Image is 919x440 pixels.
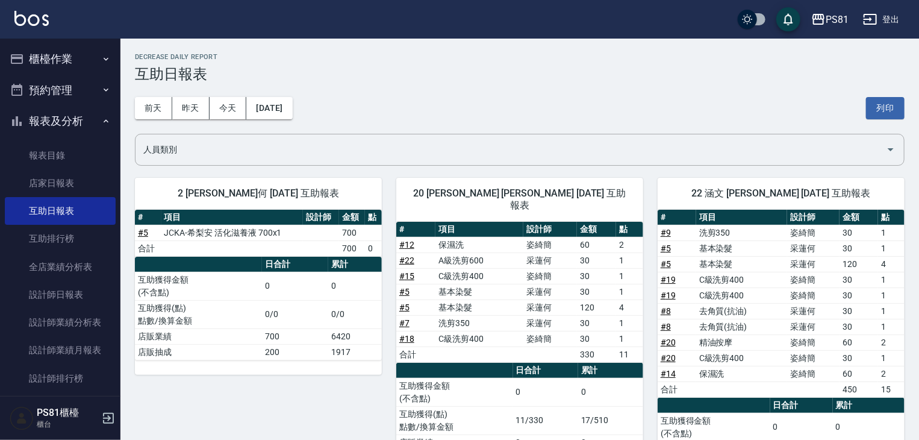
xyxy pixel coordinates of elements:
th: # [396,222,435,237]
a: 全店業績分析表 [5,253,116,281]
a: #8 [661,306,671,316]
td: 洗剪350 [696,225,787,240]
span: 20 [PERSON_NAME] [PERSON_NAME] [DATE] 互助報表 [411,187,629,212]
a: #20 [661,353,676,363]
h2: Decrease Daily Report [135,53,905,61]
a: 互助排行榜 [5,225,116,253]
td: C級洗剪400 [696,350,787,366]
td: 0 [328,272,382,300]
a: #5 [399,303,410,312]
button: 前天 [135,97,172,119]
button: PS81 [806,7,853,32]
a: 店家日報表 [5,169,116,197]
td: C級洗剪400 [435,268,523,284]
th: 累計 [328,257,382,272]
td: 30 [840,240,878,256]
td: 基本染髮 [696,256,787,272]
th: 設計師 [523,222,577,237]
td: 合計 [135,240,161,256]
th: 金額 [840,210,878,225]
td: 保濕洗 [696,366,787,382]
th: 設計師 [787,210,840,225]
th: 點 [878,210,905,225]
td: 0 [578,378,643,406]
td: 120 [577,300,616,315]
td: 0 [513,378,578,406]
a: 設計師業績月報表 [5,336,116,364]
table: a dense table [658,210,905,398]
td: 1 [616,315,643,331]
button: Open [881,140,900,159]
td: A級洗剪600 [435,253,523,268]
a: #20 [661,338,676,347]
th: 設計師 [303,210,339,225]
td: 11/330 [513,406,578,435]
td: 0/0 [262,300,328,328]
td: 1 [878,319,905,335]
button: 今天 [210,97,247,119]
td: 1 [616,253,643,268]
button: 預約管理 [5,75,116,106]
button: 列印 [866,97,905,119]
td: 店販業績 [135,328,262,344]
a: #18 [399,334,414,344]
p: 櫃台 [37,419,98,430]
a: #15 [399,271,414,281]
td: 30 [577,331,616,347]
td: 700 [339,225,366,240]
td: 4 [878,256,905,272]
table: a dense table [135,210,382,257]
button: save [776,7,800,31]
td: 1 [878,272,905,288]
a: #5 [399,287,410,297]
td: 200 [262,344,328,360]
td: 2 [616,237,643,253]
span: 22 涵文 [PERSON_NAME] [DATE] 互助報表 [672,187,890,200]
input: 人員名稱 [140,139,881,160]
td: 采蓮何 [523,253,577,268]
th: 項目 [435,222,523,237]
a: #5 [138,228,148,237]
td: 去角質(抗油) [696,319,787,335]
th: 項目 [161,210,304,225]
td: 采蓮何 [787,319,840,335]
th: 累計 [833,398,905,413]
td: 去角質(抗油) [696,303,787,319]
td: 采蓮何 [787,240,840,256]
td: 精油按摩 [696,335,787,350]
td: 1 [878,240,905,256]
td: 1917 [328,344,382,360]
a: 報表目錄 [5,142,116,169]
a: 設計師業績分析表 [5,309,116,336]
th: 項目 [696,210,787,225]
td: 0/0 [328,300,382,328]
a: #14 [661,369,676,379]
td: 互助獲得金額 (不含點) [135,272,262,300]
th: 點 [616,222,643,237]
a: 設計師日報表 [5,281,116,309]
th: 點 [365,210,382,225]
td: 1 [616,268,643,284]
td: 700 [339,240,366,256]
a: #7 [399,318,410,328]
td: 30 [577,268,616,284]
td: 姿綺簡 [787,366,840,382]
td: 30 [840,319,878,335]
td: 互助獲得(點) 點數/換算金額 [135,300,262,328]
td: 30 [840,350,878,366]
td: 姿綺簡 [787,288,840,303]
th: 日合計 [262,257,328,272]
a: #9 [661,228,671,237]
td: 450 [840,382,878,397]
td: 1 [616,331,643,347]
td: 6420 [328,328,382,344]
a: 每日收支明細 [5,392,116,420]
td: 姿綺簡 [523,268,577,284]
td: 60 [577,237,616,253]
td: 合計 [658,382,696,397]
td: 15 [878,382,905,397]
td: 30 [840,272,878,288]
a: 設計師排行榜 [5,365,116,392]
div: PS81 [826,12,849,27]
td: 2 [878,335,905,350]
